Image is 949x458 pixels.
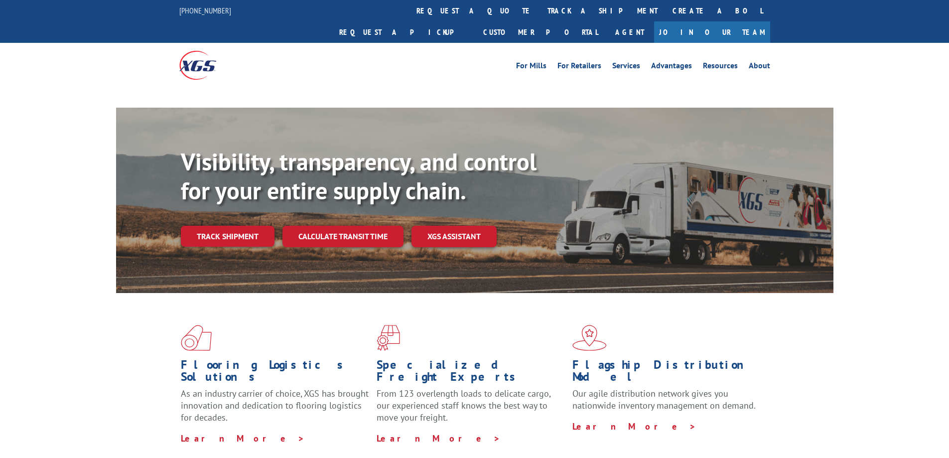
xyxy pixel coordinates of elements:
[181,433,305,444] a: Learn More >
[377,388,565,432] p: From 123 overlength loads to delicate cargo, our experienced staff knows the best way to move you...
[516,62,546,73] a: For Mills
[605,21,654,43] a: Agent
[572,421,696,432] a: Learn More >
[181,359,369,388] h1: Flooring Logistics Solutions
[572,325,607,351] img: xgs-icon-flagship-distribution-model-red
[749,62,770,73] a: About
[377,359,565,388] h1: Specialized Freight Experts
[282,226,404,247] a: Calculate transit time
[179,5,231,15] a: [PHONE_NUMBER]
[557,62,601,73] a: For Retailers
[476,21,605,43] a: Customer Portal
[612,62,640,73] a: Services
[572,388,756,411] span: Our agile distribution network gives you nationwide inventory management on demand.
[703,62,738,73] a: Resources
[377,433,501,444] a: Learn More >
[332,21,476,43] a: Request a pickup
[181,325,212,351] img: xgs-icon-total-supply-chain-intelligence-red
[651,62,692,73] a: Advantages
[654,21,770,43] a: Join Our Team
[181,146,537,206] b: Visibility, transparency, and control for your entire supply chain.
[572,359,761,388] h1: Flagship Distribution Model
[411,226,497,247] a: XGS ASSISTANT
[181,388,369,423] span: As an industry carrier of choice, XGS has brought innovation and dedication to flooring logistics...
[377,325,400,351] img: xgs-icon-focused-on-flooring-red
[181,226,274,247] a: Track shipment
